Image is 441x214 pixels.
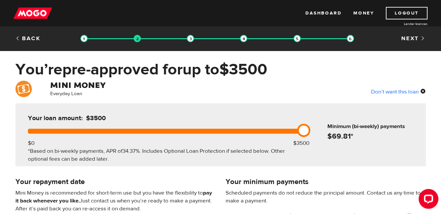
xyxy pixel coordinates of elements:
a: Next [401,35,426,42]
img: transparent-188c492fd9eaac0f573672f40bb141c2.gif [134,35,141,42]
div: *Based on bi-weekly payments, APR of . Includes Optional Loan Protection if selected below. Other... [28,147,301,163]
div: $3500 [293,139,309,147]
span: $3500 [219,60,267,79]
span: $3500 [86,114,106,122]
img: transparent-188c492fd9eaac0f573672f40bb141c2.gif [347,35,354,42]
span: 34.37% [122,147,140,155]
img: transparent-188c492fd9eaac0f573672f40bb141c2.gif [187,35,194,42]
div: $0 [28,139,34,147]
img: transparent-188c492fd9eaac0f573672f40bb141c2.gif [240,35,247,42]
h6: Minimum (bi-weekly) payments [327,122,423,130]
b: pay it back whenever you like. [15,189,212,204]
p: Mini Money is recommended for short-term use but you have the flexibility to Just contact us when... [15,189,216,213]
span: 69.81 [332,131,351,141]
a: Lender licences [378,21,428,26]
img: transparent-188c492fd9eaac0f573672f40bb141c2.gif [80,35,88,42]
a: Logout [386,7,428,19]
a: Back [15,35,41,42]
h4: Your repayment date [15,177,216,186]
h4: $ [327,132,423,141]
h5: Your loan amount: [28,114,162,122]
a: Money [353,7,374,19]
img: mogo_logo-11ee424be714fa7cbb0f0f49df9e16ec.png [13,7,52,19]
div: Don’t want this loan [371,87,426,96]
img: transparent-188c492fd9eaac0f573672f40bb141c2.gif [294,35,301,42]
iframe: LiveChat chat widget [413,186,441,214]
h4: Your minimum payments [226,177,426,186]
p: Scheduled payments do not reduce the principal amount. Contact us any time to make a payment. [226,189,426,205]
h1: You’re pre-approved for up to [15,61,426,78]
a: Dashboard [305,7,342,19]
